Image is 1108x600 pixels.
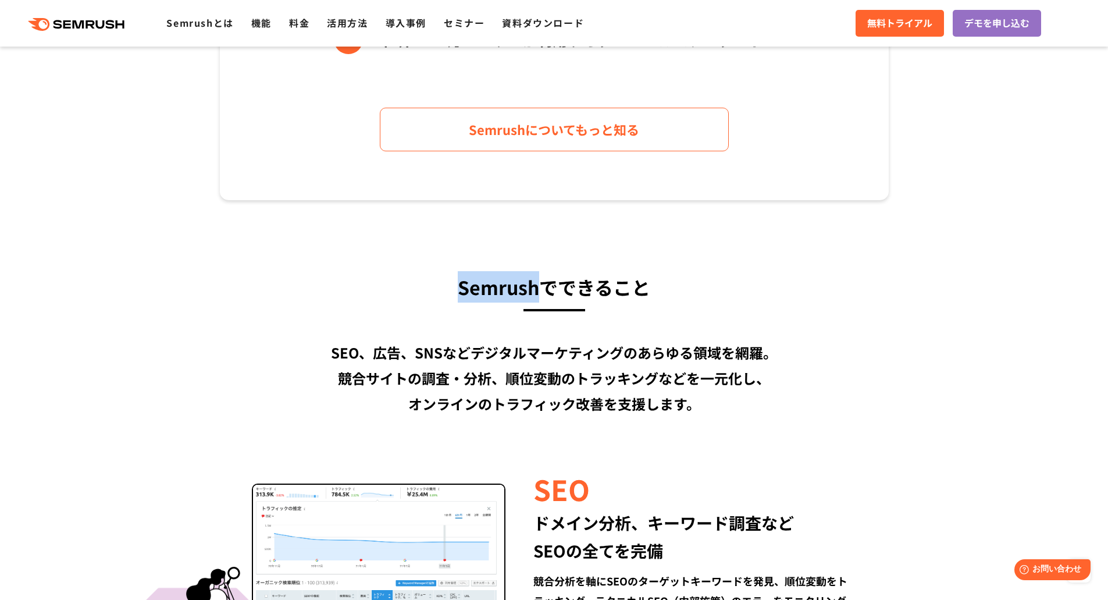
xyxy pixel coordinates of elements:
span: Semrushについてもっと知る [469,119,639,140]
div: ドメイン分析、キーワード調査など SEOの全てを完備 [533,509,856,565]
a: Semrushについてもっと知る [380,108,729,151]
iframe: Help widget launcher [1004,555,1095,587]
a: セミナー [444,16,484,30]
a: デモを申し込む [953,10,1041,37]
div: SEO [533,469,856,509]
a: 活用方法 [327,16,368,30]
a: 資料ダウンロード [502,16,584,30]
a: 料金 [289,16,309,30]
span: デモを申し込む [964,16,1029,31]
a: Semrushとは [166,16,233,30]
span: 無料トライアル [867,16,932,31]
h3: Semrushでできること [220,271,889,303]
div: SEO、広告、SNSなどデジタルマーケティングのあらゆる領域を網羅。 競合サイトの調査・分析、順位変動のトラッキングなどを一元化し、 オンラインのトラフィック改善を支援します。 [220,340,889,417]
a: 無料トライアル [856,10,944,37]
a: 機能 [251,16,272,30]
a: 導入事例 [386,16,426,30]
